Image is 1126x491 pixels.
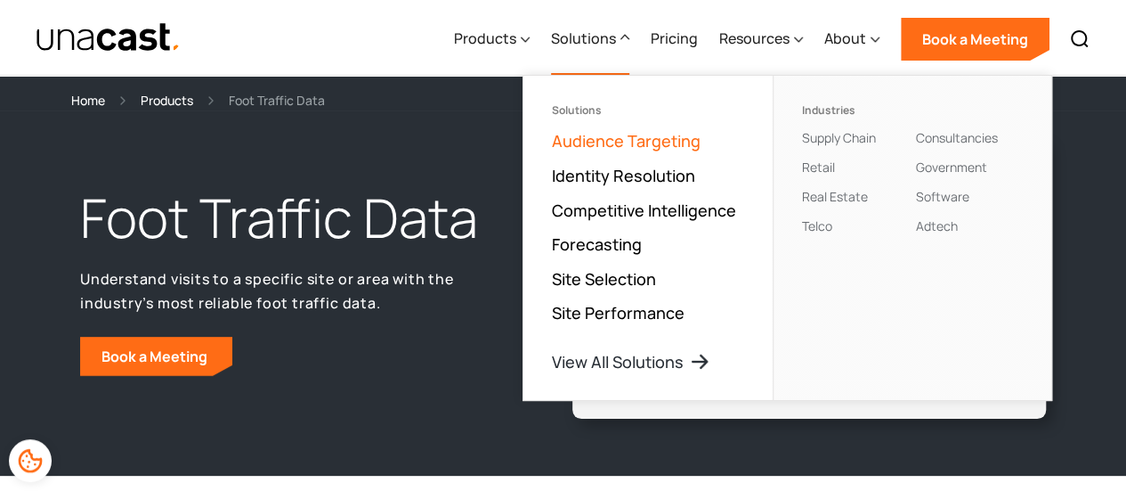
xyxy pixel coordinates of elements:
div: Resources [719,28,790,49]
div: Products [454,3,530,76]
a: Site Selection [552,268,656,290]
div: About [824,3,879,76]
a: Pricing [651,3,698,76]
a: Book a Meeting [901,18,1049,61]
div: Solutions [551,28,616,49]
img: Unacast text logo [36,22,181,53]
a: Government [916,159,987,176]
div: Solutions [551,3,629,76]
a: Identity Resolution [552,165,695,186]
div: Resources [719,3,803,76]
a: home [36,22,181,53]
img: Search icon [1069,29,1090,50]
a: Consultancies [916,129,998,146]
a: Real Estate [802,188,868,205]
a: View All Solutions [552,351,710,372]
a: Forecasting [552,233,642,255]
div: Industries [802,104,909,117]
div: Foot Traffic Data [229,90,325,110]
a: Book a Meeting [80,337,232,376]
a: Software [916,188,969,205]
nav: Solutions [522,75,1052,401]
a: Audience Targeting [552,130,701,151]
a: Products [141,90,193,110]
a: Telco [802,217,832,234]
a: Supply Chain [802,129,876,146]
a: Adtech [916,217,958,234]
div: Products [454,28,516,49]
a: Site Performance [552,302,685,323]
p: Understand visits to a specific site or area with the industry’s most reliable foot traffic data. [80,267,506,315]
div: Solutions [552,104,744,117]
div: About [824,28,866,49]
a: Home [71,90,105,110]
a: Competitive Intelligence [552,200,736,221]
h1: Foot Traffic Data [80,183,506,254]
div: Cookie Preferences [9,439,52,482]
a: Retail [802,159,835,176]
